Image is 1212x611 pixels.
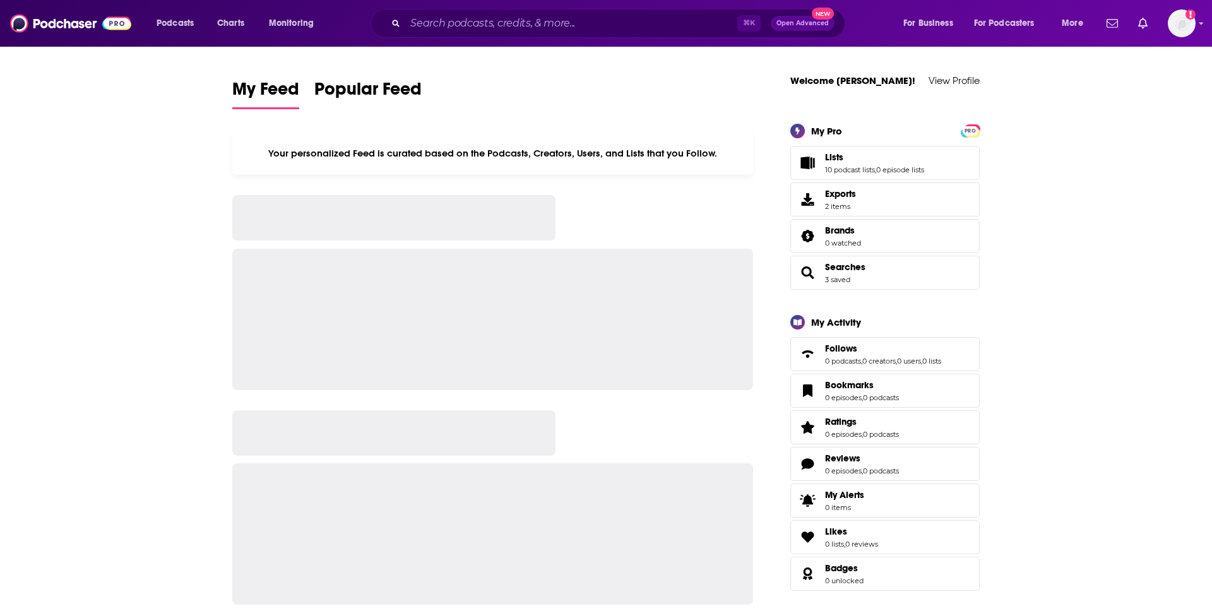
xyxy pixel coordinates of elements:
[825,343,941,354] a: Follows
[896,357,897,365] span: ,
[825,393,862,402] a: 0 episodes
[790,557,980,591] span: Badges
[790,410,980,444] span: Ratings
[929,74,980,86] a: View Profile
[845,540,878,549] a: 0 reviews
[232,78,299,109] a: My Feed
[894,13,969,33] button: open menu
[974,15,1035,32] span: For Podcasters
[863,430,899,439] a: 0 podcasts
[232,78,299,107] span: My Feed
[790,219,980,253] span: Brands
[790,146,980,180] span: Lists
[825,562,864,574] a: Badges
[903,15,953,32] span: For Business
[825,416,857,427] span: Ratings
[863,466,899,475] a: 0 podcasts
[1185,9,1196,20] svg: Add a profile image
[1062,15,1083,32] span: More
[825,453,899,464] a: Reviews
[825,357,861,365] a: 0 podcasts
[825,225,861,236] a: Brands
[1168,9,1196,37] span: Logged in as JamesRod2024
[825,379,874,391] span: Bookmarks
[790,182,980,217] a: Exports
[825,275,850,284] a: 3 saved
[314,78,422,109] a: Popular Feed
[795,264,820,282] a: Searches
[405,13,737,33] input: Search podcasts, credits, & more...
[825,526,878,537] a: Likes
[825,466,862,475] a: 0 episodes
[1102,13,1123,34] a: Show notifications dropdown
[232,132,753,175] div: Your personalized Feed is curated based on the Podcasts, Creators, Users, and Lists that you Follow.
[795,191,820,208] span: Exports
[966,13,1053,33] button: open menu
[795,227,820,245] a: Brands
[825,416,899,427] a: Ratings
[862,357,896,365] a: 0 creators
[825,562,858,574] span: Badges
[795,154,820,172] a: Lists
[825,430,862,439] a: 0 episodes
[825,540,844,549] a: 0 lists
[811,125,842,137] div: My Pro
[795,492,820,509] span: My Alerts
[825,225,855,236] span: Brands
[825,202,856,211] span: 2 items
[269,15,314,32] span: Monitoring
[863,393,899,402] a: 0 podcasts
[1133,13,1153,34] a: Show notifications dropdown
[825,261,865,273] a: Searches
[825,188,856,199] span: Exports
[771,16,835,31] button: Open AdvancedNew
[1168,9,1196,37] button: Show profile menu
[795,455,820,473] a: Reviews
[812,8,835,20] span: New
[921,357,922,365] span: ,
[922,357,941,365] a: 0 lists
[776,20,829,27] span: Open Advanced
[795,565,820,583] a: Badges
[811,316,861,328] div: My Activity
[862,393,863,402] span: ,
[825,239,861,247] a: 0 watched
[825,151,843,163] span: Lists
[825,343,857,354] span: Follows
[825,379,899,391] a: Bookmarks
[790,520,980,554] span: Likes
[795,528,820,546] a: Likes
[795,345,820,363] a: Follows
[790,337,980,371] span: Follows
[1168,9,1196,37] img: User Profile
[795,418,820,436] a: Ratings
[825,576,864,585] a: 0 unlocked
[790,256,980,290] span: Searches
[314,78,422,107] span: Popular Feed
[1053,13,1099,33] button: open menu
[825,526,847,537] span: Likes
[825,503,864,512] span: 0 items
[790,447,980,481] span: Reviews
[825,151,924,163] a: Lists
[963,126,978,136] span: PRO
[897,357,921,365] a: 0 users
[148,13,210,33] button: open menu
[790,74,915,86] a: Welcome [PERSON_NAME]!
[383,9,857,38] div: Search podcasts, credits, & more...
[790,374,980,408] span: Bookmarks
[862,466,863,475] span: ,
[825,165,875,174] a: 10 podcast lists
[10,11,131,35] img: Podchaser - Follow, Share and Rate Podcasts
[157,15,194,32] span: Podcasts
[795,382,820,400] a: Bookmarks
[825,453,860,464] span: Reviews
[963,125,978,134] a: PRO
[790,483,980,518] a: My Alerts
[737,15,761,32] span: ⌘ K
[825,489,864,501] span: My Alerts
[862,430,863,439] span: ,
